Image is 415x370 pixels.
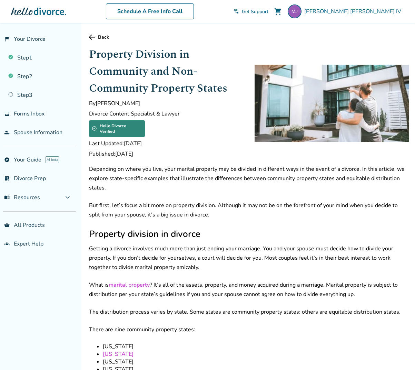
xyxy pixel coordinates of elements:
[89,100,244,107] span: By [PERSON_NAME]
[103,350,134,358] a: [US_STATE]
[288,4,302,18] img: mjiv80@gmail.com
[89,201,409,220] p: But first, let’s focus a bit more on property division. Although it may not be on the forefront o...
[89,110,244,118] span: Divorce Content Specialist & Lawyer
[304,8,404,15] span: [PERSON_NAME] [PERSON_NAME] IV
[89,307,409,317] p: The distribution process varies by state. Some states are community property states; others are e...
[109,281,150,289] a: marital property
[89,244,409,272] p: Getting a divorce involves much more than just ending your marriage. You and your spouse must dec...
[89,228,409,240] h2: Property division in divorce
[63,193,72,202] span: expand_more
[46,156,59,163] span: AI beta
[255,65,409,142] img: embracing couple standing outside their house
[381,337,415,370] iframe: Chat Widget
[14,110,45,118] span: Forms Inbox
[4,36,10,42] span: flag_2
[89,165,409,193] p: Depending on where you live, your marital property may be divided in different ways in the event ...
[234,9,239,14] span: phone_in_talk
[4,222,10,228] span: shopping_basket
[274,7,282,16] span: shopping_cart
[106,3,194,19] a: Schedule A Free Info Call
[89,120,145,137] div: Hello Divorce Verified
[4,194,40,201] span: Resources
[89,150,244,158] span: Published: [DATE]
[242,8,268,15] span: Get Support
[103,358,409,366] li: [US_STATE]
[89,34,409,40] a: Back
[4,157,10,163] span: explore
[89,46,244,97] h1: Property Division in Community and Non-Community Property States
[4,130,10,135] span: people
[89,325,409,334] p: There are nine community property states:
[103,343,409,350] li: [US_STATE]
[4,111,10,117] span: inbox
[89,280,409,299] p: What is ? It’s all of the assets, property, and money acquired during a marriage. Marital propert...
[89,140,244,147] span: Last Updated: [DATE]
[4,241,10,247] span: groups
[4,195,10,200] span: menu_book
[234,8,268,15] a: phone_in_talkGet Support
[4,176,10,181] span: list_alt_check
